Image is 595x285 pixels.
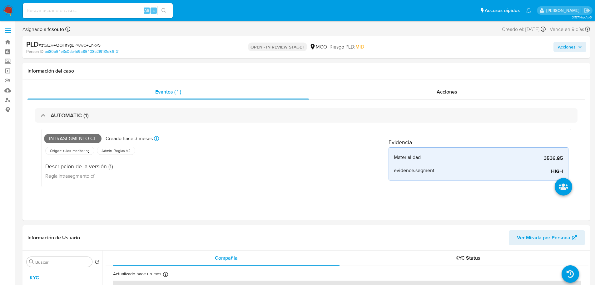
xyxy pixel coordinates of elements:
a: Salir [584,7,590,14]
h1: Información del caso [27,68,585,74]
h1: Información de Usuario [27,235,80,241]
h3: AUTOMATIC (1) [51,112,89,119]
div: Creado el: [DATE] [502,25,546,33]
div: AUTOMATIC (1) [35,108,578,123]
p: felipe.cayon@mercadolibre.com [546,8,582,13]
h4: Descripción de la versión (1) [45,163,113,170]
b: fcsouto [46,26,64,33]
span: s [153,8,155,13]
span: Vence en 9 días [550,26,584,33]
span: Intrasegmento cf [44,134,102,143]
span: KYC Status [455,254,480,262]
span: Ver Mirada por Persona [517,230,570,245]
a: bd80b64e3c0db4d9a86408b2f9131d56 [45,49,118,54]
span: Compañía [215,254,238,262]
p: Creado hace 3 meses [106,135,153,142]
span: Acciones [437,88,457,95]
a: Notificaciones [526,8,531,13]
input: Buscar [35,259,90,265]
span: Asignado a [22,26,64,33]
button: Volver al orden por defecto [95,259,100,266]
b: Person ID [26,49,43,54]
span: Eventos ( 1 ) [155,88,181,95]
button: search-icon [157,6,170,15]
button: Acciones [553,42,586,52]
button: Ver Mirada por Persona [509,230,585,245]
span: MID [355,43,364,50]
span: Admin. Reglas V2 [101,148,131,153]
span: # zt5lZV4QQHfYgBPwwC4EhxvS [39,42,101,48]
p: Actualizado hace un mes [113,271,161,277]
input: Buscar usuario o caso... [23,7,173,15]
span: Acciones [558,42,576,52]
span: Accesos rápidos [485,7,520,14]
span: Origen: rules-monitoring [49,148,90,153]
p: OPEN - IN REVIEW STAGE I [248,43,307,51]
span: Regla intrasegmento cf [45,172,94,179]
div: MCO [310,43,327,50]
button: Buscar [29,259,34,264]
span: - [547,25,548,33]
span: Alt [144,8,149,13]
span: Riesgo PLD: [330,43,364,50]
b: PLD [26,39,39,49]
